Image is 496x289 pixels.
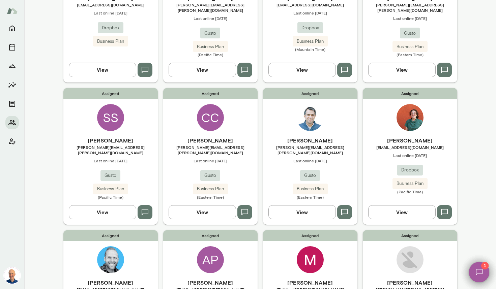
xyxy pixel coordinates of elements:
h6: [PERSON_NAME] [163,279,258,287]
img: Mento [7,4,18,17]
img: Eric Jester [297,104,324,131]
img: Kyle Miller [97,246,124,273]
h6: [PERSON_NAME] [63,136,158,144]
span: [EMAIL_ADDRESS][DOMAIN_NAME] [63,2,158,7]
span: Gusto [400,30,420,37]
div: AP [197,246,224,273]
span: [PERSON_NAME][EMAIL_ADDRESS][PERSON_NAME][DOMAIN_NAME] [163,144,258,155]
span: Last online [DATE] [263,158,357,163]
span: Business Plan [392,180,428,187]
span: Business Plan [193,186,228,192]
button: Members [5,116,19,129]
span: Assigned [363,88,457,99]
span: (Eastern Time) [163,194,258,200]
h6: [PERSON_NAME] [363,136,457,144]
span: Assigned [363,230,457,241]
h6: [PERSON_NAME] [363,279,457,287]
button: View [368,205,436,219]
span: Business Plan [293,186,328,192]
span: [PERSON_NAME][EMAIL_ADDRESS][PERSON_NAME][DOMAIN_NAME] [63,144,158,155]
button: View [69,63,136,77]
span: Last online [DATE] [63,10,158,15]
span: [EMAIL_ADDRESS][DOMAIN_NAME] [263,2,357,7]
span: Assigned [263,88,357,99]
span: Assigned [63,88,158,99]
button: Documents [5,97,19,110]
button: View [169,205,236,219]
span: Gusto [200,172,220,179]
button: View [169,63,236,77]
button: Client app [5,135,19,148]
button: View [268,205,336,219]
h6: [PERSON_NAME] [263,136,357,144]
span: [EMAIL_ADDRESS][DOMAIN_NAME] [363,144,457,150]
span: Last online [DATE] [263,10,357,15]
img: Mark Lazen [4,267,20,284]
span: (Pacific Time) [363,189,457,194]
span: Gusto [300,172,320,179]
span: Assigned [163,88,258,99]
h6: [PERSON_NAME] [263,279,357,287]
span: Assigned [263,230,357,241]
span: Business Plan [93,186,128,192]
div: CC [197,104,224,131]
span: Dropbox [297,25,323,31]
span: (Eastern Time) [263,194,357,200]
span: [PERSON_NAME][EMAIL_ADDRESS][PERSON_NAME][DOMAIN_NAME] [163,2,258,13]
span: Dropbox [397,167,423,173]
button: View [368,63,436,77]
div: SS [97,104,124,131]
span: Assigned [63,230,158,241]
span: Assigned [163,230,258,241]
button: View [69,205,136,219]
button: View [268,63,336,77]
span: [PERSON_NAME][EMAIL_ADDRESS][PERSON_NAME][DOMAIN_NAME] [263,144,357,155]
img: Anthony Schmill [397,246,424,273]
span: Gusto [100,172,120,179]
button: Growth Plan [5,59,19,73]
span: Business Plan [93,38,128,45]
span: (Pacific Time) [163,52,258,57]
span: Last online [DATE] [363,153,457,158]
button: Insights [5,78,19,92]
span: Business Plan [193,43,228,50]
span: Business Plan [293,38,328,45]
span: Business Plan [392,43,428,50]
span: Last online [DATE] [63,158,158,163]
span: (Mountain Time) [263,46,357,52]
h6: [PERSON_NAME] [63,279,158,287]
span: Gusto [200,30,220,37]
span: [PERSON_NAME][EMAIL_ADDRESS][PERSON_NAME][DOMAIN_NAME] [363,2,457,13]
button: Sessions [5,40,19,54]
button: Home [5,22,19,35]
span: (Eastern Time) [363,52,457,57]
span: Dropbox [98,25,123,31]
span: (Pacific Time) [63,194,158,200]
span: Last online [DATE] [363,15,457,21]
span: Last online [DATE] [163,158,258,163]
h6: [PERSON_NAME] [163,136,258,144]
img: Sarah Gurman [397,104,424,131]
img: MatthewG Sherman [297,246,324,273]
span: Last online [DATE] [163,15,258,21]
